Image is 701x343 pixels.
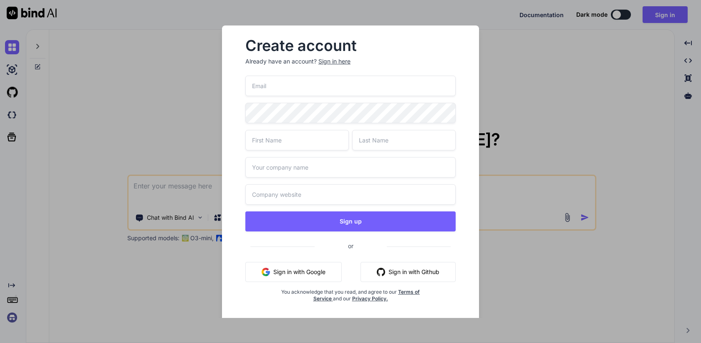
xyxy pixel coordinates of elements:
[245,76,456,96] input: Email
[313,289,420,302] a: Terms of Service
[245,57,456,66] p: Already have an account?
[352,130,456,150] input: Last Name
[315,236,387,256] span: or
[245,157,456,178] input: Your company name
[280,289,421,322] div: You acknowledge that you read, and agree to our and our
[245,262,342,282] button: Sign in with Google
[352,295,388,302] a: Privacy Policy.
[245,184,456,205] input: Company website
[245,39,456,52] h2: Create account
[361,262,456,282] button: Sign in with Github
[262,268,270,276] img: google
[318,57,350,66] div: Sign in here
[245,130,349,150] input: First Name
[245,211,456,231] button: Sign up
[377,268,385,276] img: github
